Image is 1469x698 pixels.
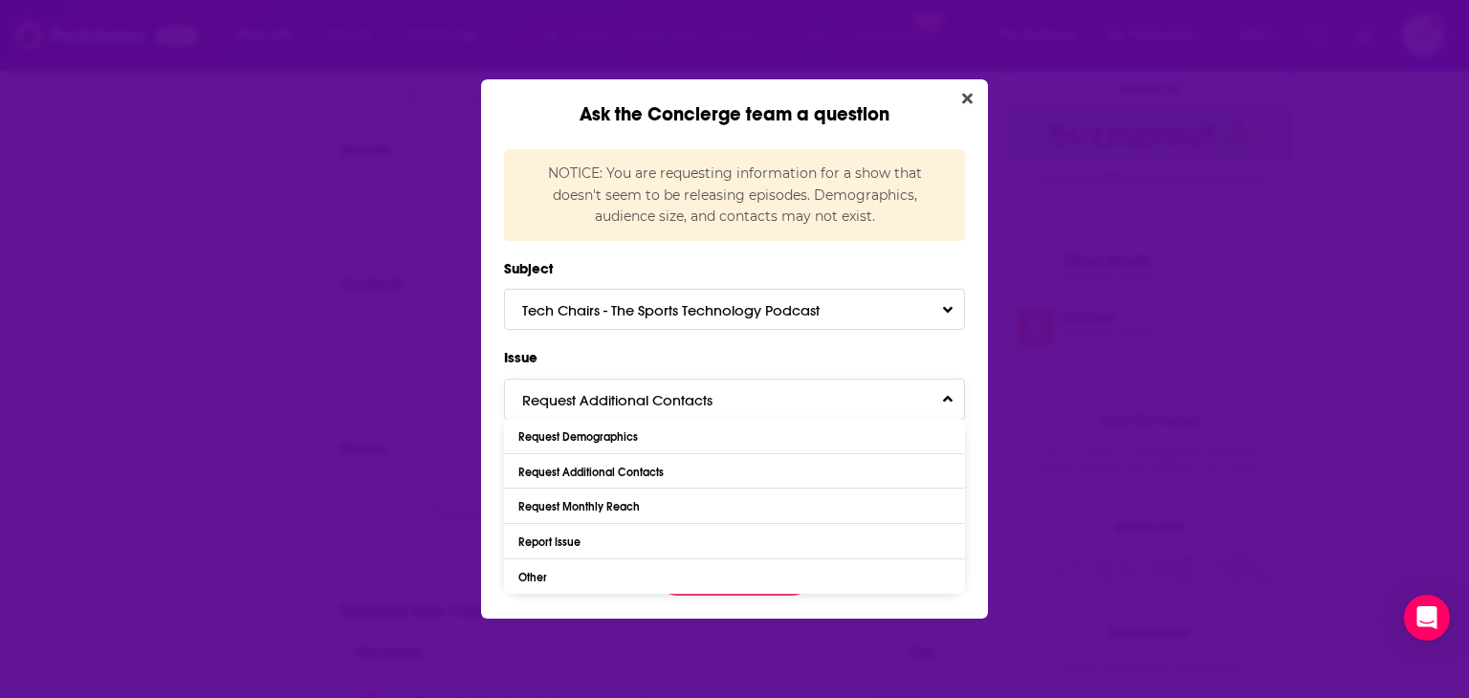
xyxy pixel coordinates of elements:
label: Subject [504,256,965,281]
div: Request Additional Contacts [518,466,669,479]
div: Other [518,571,552,584]
div: NOTICE: You are requesting information for a show that doesn't seem to be releasing episodes. Dem... [504,149,965,240]
div: Request Monthly Reach [518,500,645,513]
button: Close [954,87,980,111]
span: Tech Chairs - The Sports Technology Podcast [522,301,858,319]
button: Tech Chairs - The Sports Technology PodcastToggle Pronoun Dropdown [504,289,965,330]
div: Ask the Concierge team a question [481,79,988,126]
label: Issue [504,345,965,370]
span: Request Additional Contacts [522,391,751,409]
div: Request Demographics [518,430,643,444]
div: Report Issue [518,535,585,549]
button: Request Additional ContactsToggle Pronoun Dropdown [504,379,965,420]
div: Open Intercom Messenger [1404,595,1450,641]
